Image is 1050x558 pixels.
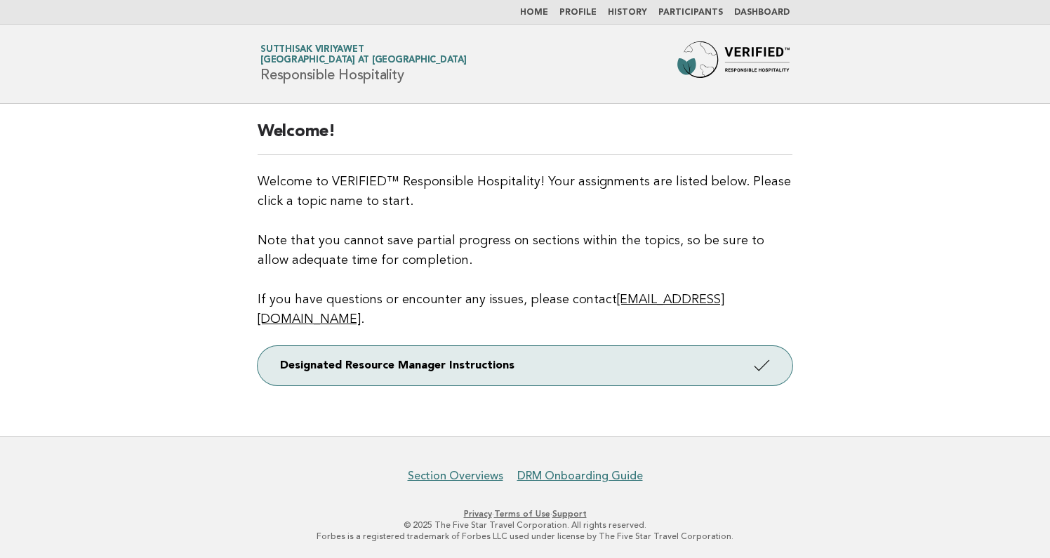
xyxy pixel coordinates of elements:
[260,46,467,82] h1: Responsible Hospitality
[260,56,467,65] span: [GEOGRAPHIC_DATA] at [GEOGRAPHIC_DATA]
[559,8,597,17] a: Profile
[258,121,792,155] h2: Welcome!
[258,346,792,385] a: Designated Resource Manager Instructions
[517,469,643,483] a: DRM Onboarding Guide
[734,8,790,17] a: Dashboard
[494,509,550,519] a: Terms of Use
[520,8,548,17] a: Home
[258,172,792,329] p: Welcome to VERIFIED™ Responsible Hospitality! Your assignments are listed below. Please click a t...
[608,8,647,17] a: History
[658,8,723,17] a: Participants
[552,509,587,519] a: Support
[408,469,503,483] a: Section Overviews
[464,509,492,519] a: Privacy
[95,508,955,519] p: · ·
[677,41,790,86] img: Forbes Travel Guide
[260,45,467,65] a: Sutthisak Viriyawet[GEOGRAPHIC_DATA] at [GEOGRAPHIC_DATA]
[95,519,955,531] p: © 2025 The Five Star Travel Corporation. All rights reserved.
[95,531,955,542] p: Forbes is a registered trademark of Forbes LLC used under license by The Five Star Travel Corpora...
